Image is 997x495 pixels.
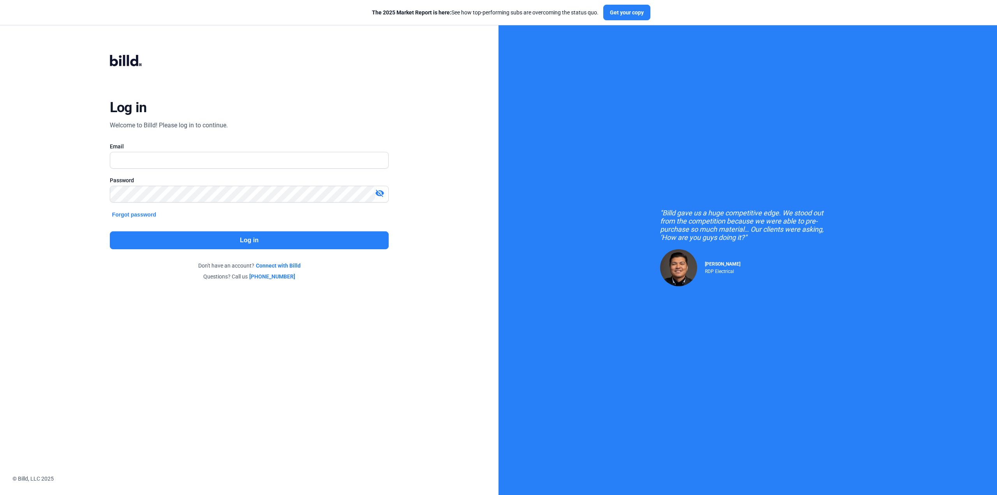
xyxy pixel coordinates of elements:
button: Get your copy [603,5,650,20]
button: Forgot password [110,210,159,219]
mat-icon: visibility_off [375,188,384,198]
a: Connect with Billd [256,262,301,270]
button: Log in [110,231,389,249]
div: Password [110,176,389,184]
div: Log in [110,99,147,116]
div: "Billd gave us a huge competitive edge. We stood out from the competition because we were able to... [660,209,835,241]
div: Welcome to Billd! Please log in to continue. [110,121,228,130]
a: [PHONE_NUMBER] [249,273,295,280]
div: Questions? Call us [110,273,389,280]
div: Don't have an account? [110,262,389,270]
span: [PERSON_NAME] [705,261,740,267]
div: Email [110,143,389,150]
div: See how top-performing subs are overcoming the status quo. [372,9,599,16]
span: The 2025 Market Report is here: [372,9,451,16]
img: Raul Pacheco [660,249,697,286]
div: RDP Electrical [705,267,740,274]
